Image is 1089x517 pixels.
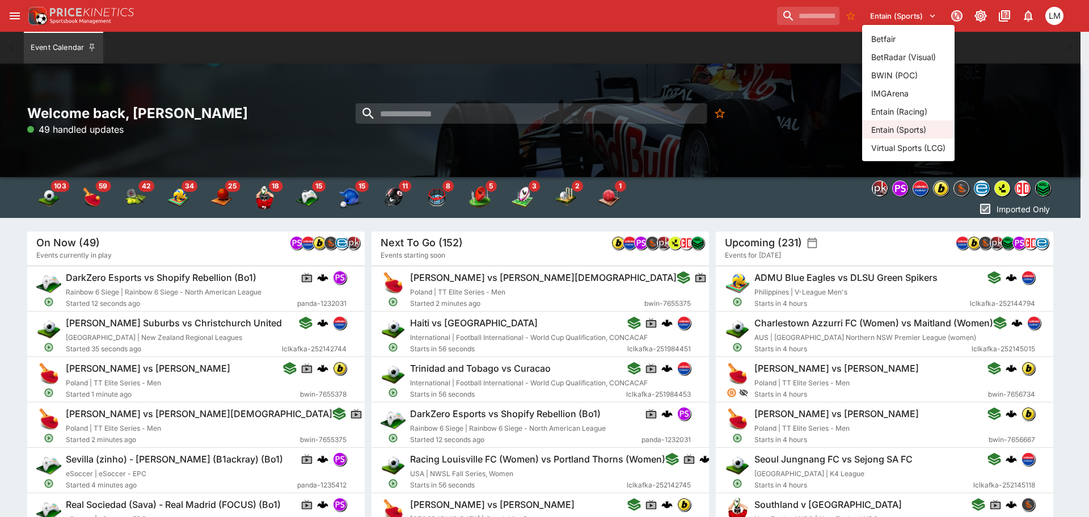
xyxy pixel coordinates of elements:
[862,84,955,102] li: IMGArena
[862,138,955,157] li: Virtual Sports (LCG)
[862,102,955,120] li: Entain (Racing)
[862,66,955,84] li: BWIN (POC)
[862,120,955,138] li: Entain (Sports)
[862,48,955,66] li: BetRadar (Visual)
[862,30,955,48] li: Betfair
